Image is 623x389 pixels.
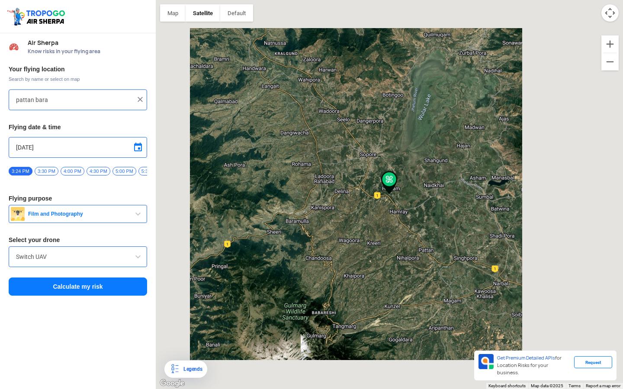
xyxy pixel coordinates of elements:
span: 4:30 PM [87,167,110,175]
h3: Flying purpose [9,195,147,201]
button: Zoom in [601,35,619,53]
img: Premium APIs [478,354,494,369]
span: Search by name or select on map [9,76,147,83]
button: Map camera controls [601,4,619,22]
span: 3:24 PM [9,167,32,175]
span: 5:00 PM [112,167,136,175]
span: 5:30 PM [138,167,162,175]
button: Show satellite imagery [186,4,220,22]
span: Air Sherpa [28,39,147,46]
button: Keyboard shortcuts [488,383,526,389]
input: Search by name or Brand [16,252,140,262]
img: Google [158,378,186,389]
input: Search your flying location [16,95,133,105]
span: 3:30 PM [35,167,58,175]
a: Report a map error [586,383,620,388]
a: Open this area in Google Maps (opens a new window) [158,378,186,389]
img: Risk Scores [9,41,19,52]
button: Calculate my risk [9,277,147,296]
img: film.png [11,207,25,221]
h3: Select your drone [9,237,147,243]
img: ic_tgdronemaps.svg [6,6,68,26]
h3: Your flying location [9,66,147,72]
img: ic_close.png [136,95,145,104]
button: Zoom out [601,53,619,70]
img: Legends [170,364,180,374]
span: Get Premium Detailed APIs [497,355,555,361]
span: Know risks in your flying area [28,48,147,55]
button: Film and Photography [9,205,147,223]
h3: Flying date & time [9,124,147,130]
span: Film and Photography [25,210,133,217]
div: Request [574,356,612,368]
button: Show street map [160,4,186,22]
span: 4:00 PM [61,167,84,175]
div: Legends [180,364,202,374]
span: Map data ©2025 [531,383,563,388]
div: for Location Risks for your business. [494,354,574,377]
input: Select Date [16,142,140,153]
a: Terms [568,383,581,388]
